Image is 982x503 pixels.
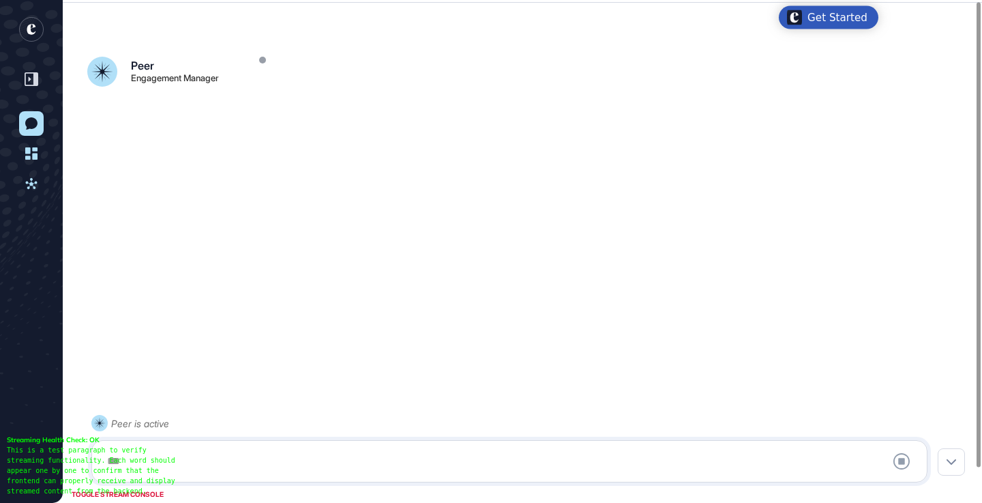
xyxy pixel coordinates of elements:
[19,17,44,42] div: entrapeer-logo
[787,10,802,25] img: launcher-image-alternative-text
[807,10,867,24] div: Get Started
[131,74,219,83] div: Engagement Manager
[111,415,169,432] div: Peer is active
[779,6,878,29] div: Open Get Started checklist
[131,60,154,71] div: Peer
